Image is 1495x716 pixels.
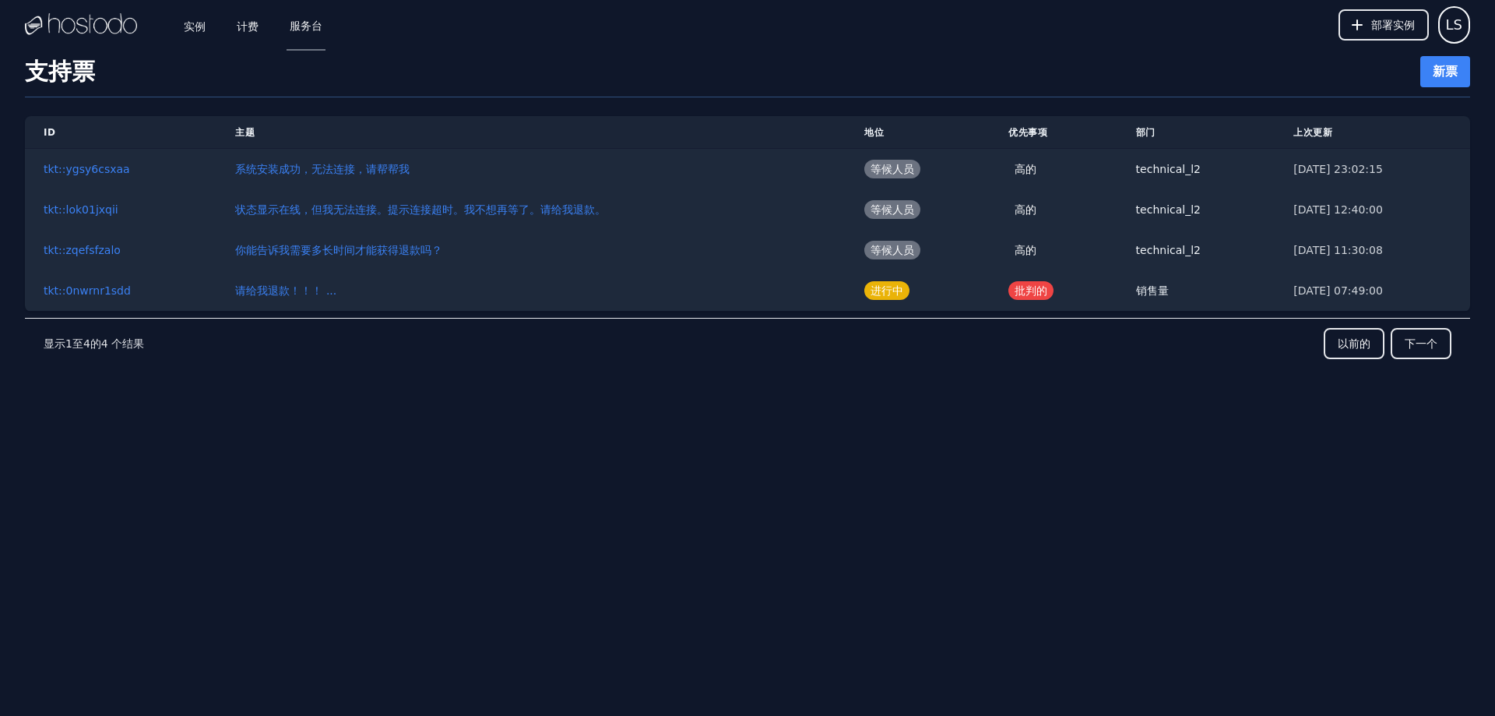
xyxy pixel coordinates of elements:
font: [DATE] 12:40:00 [1293,203,1383,216]
button: 部署实例 [1338,9,1429,41]
font: 等候人员 [871,203,914,216]
font: 主题 [235,127,255,138]
font: 高的 [1015,244,1036,256]
a: 状态显示在线，但我无法连接。提示连接超时。我不想再等了。请给我退款。 [235,203,606,216]
a: tkt::lok01jxqii [44,203,118,216]
a: 新票 [1420,56,1470,87]
font: 至 [72,337,83,350]
font: 优先事项 [1008,127,1047,138]
a: tkt::zqefsfzalo [44,244,121,256]
font: 结果 [122,337,144,350]
font: 显示 [44,337,65,350]
font: 上次更新 [1293,127,1332,138]
font: LS [1446,16,1462,33]
font: 等候人员 [871,163,914,175]
font: technical_l2 [1136,244,1201,256]
font: ID [44,127,56,138]
a: tkt::ygsy6csxaa [44,163,130,175]
font: 下一个 [1405,337,1437,350]
font: 高的 [1015,203,1036,216]
font: [DATE] 11:30:08 [1293,244,1383,256]
nav: 分页 [25,318,1470,369]
img: 标识 [25,13,137,37]
font: technical_l2 [1136,163,1201,175]
font: 批判的 [1015,284,1047,297]
font: 销售量 [1136,284,1169,297]
font: 新票 [1433,64,1458,79]
font: 支持票 [25,58,95,85]
font: 等候人员 [871,244,914,256]
a: 系统安装成功，无法连接，请帮帮我 [235,163,410,175]
font: 部署实例 [1371,19,1415,31]
font: technical_l2 [1136,203,1201,216]
button: 下一个 [1391,328,1451,359]
a: 你能告诉我需要多长时间才能获得退款吗？ [235,244,442,256]
font: 以前的 [1338,337,1370,350]
button: 用户菜单 [1438,6,1470,44]
font: 服务台 [290,19,322,32]
font: 地位 [864,127,884,138]
font: 部门 [1136,127,1156,138]
font: 计费 [237,20,259,33]
font: 4 [83,337,90,350]
font: 进行中 [871,284,903,297]
font: [DATE] 07:49:00 [1293,284,1383,297]
a: 请给我退款！！！ ... [235,284,336,297]
font: [DATE] 23:02:15 [1293,163,1383,175]
font: 1 [65,337,72,350]
font: 高的 [1015,163,1036,175]
font: 的 [90,337,101,350]
font: 实例 [184,20,206,33]
a: tkt::0nwrnr1sdd [44,284,131,297]
font: 4 个 [101,337,122,350]
button: 以前的 [1324,328,1384,359]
